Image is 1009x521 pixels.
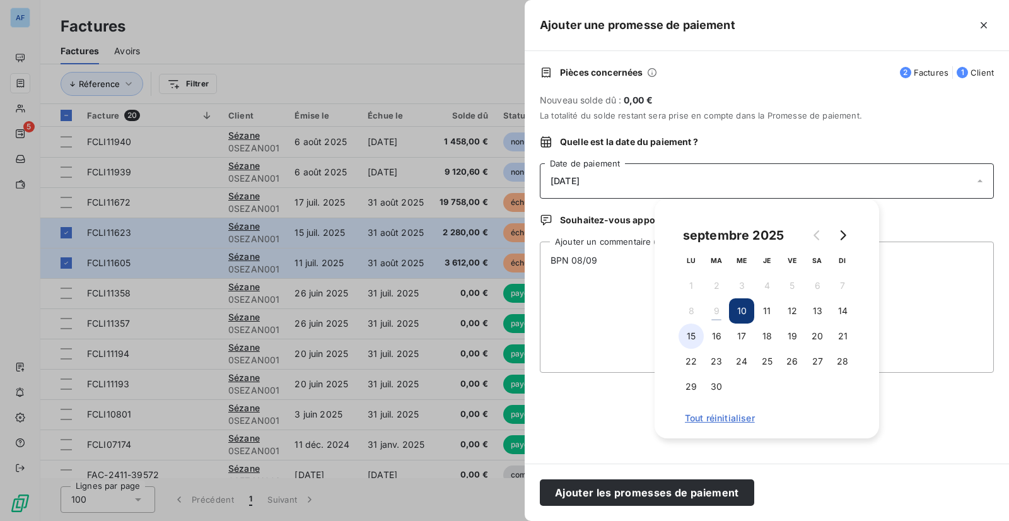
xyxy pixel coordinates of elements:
th: jeudi [754,248,779,273]
button: 3 [729,273,754,298]
textarea: BPN 08/09 [540,242,994,373]
button: 29 [679,374,704,399]
button: 7 [830,273,855,298]
th: mercredi [729,248,754,273]
span: Factures [914,67,948,78]
button: 30 [704,374,729,399]
button: 2 [704,273,729,298]
span: Client [971,67,994,78]
span: Tout réinitialiser [685,413,849,423]
button: 24 [729,349,754,374]
span: [DATE] [551,176,580,186]
th: dimanche [830,248,855,273]
button: 14 [830,298,855,324]
span: Pièces concernées [560,66,643,79]
span: 0,00 € [624,95,653,105]
button: 12 [779,298,805,324]
button: 26 [779,349,805,374]
button: 17 [729,324,754,349]
th: mardi [704,248,729,273]
button: 11 [754,298,779,324]
button: 10 [729,298,754,324]
button: 27 [805,349,830,374]
span: 1 [957,67,968,78]
th: lundi [679,248,704,273]
button: 21 [830,324,855,349]
button: 1 [679,273,704,298]
button: 5 [779,273,805,298]
span: Quelle est la date du paiement ? [560,136,994,148]
button: 25 [754,349,779,374]
button: 16 [704,324,729,349]
button: 13 [805,298,830,324]
th: samedi [805,248,830,273]
button: Go to next month [830,223,855,248]
span: Nouveau solde dû : [540,94,994,107]
button: 19 [779,324,805,349]
button: Ajouter les promesses de paiement [540,479,754,506]
button: 8 [679,298,704,324]
button: 20 [805,324,830,349]
button: 18 [754,324,779,349]
iframe: Intercom live chat [966,478,996,508]
button: 9 [704,298,729,324]
span: La totalité du solde restant sera prise en compte dans la Promesse de paiement. [540,110,994,120]
button: 6 [805,273,830,298]
span: 2 [900,67,911,78]
span: Souhaitez-vous apporter des informations complémentaires ? [560,214,994,226]
button: 4 [754,273,779,298]
button: Go to previous month [805,223,830,248]
button: 23 [704,349,729,374]
h5: Ajouter une promesse de paiement [540,16,735,34]
button: 15 [679,324,704,349]
button: 28 [830,349,855,374]
div: septembre 2025 [679,225,788,245]
button: 22 [679,349,704,374]
th: vendredi [779,248,805,273]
